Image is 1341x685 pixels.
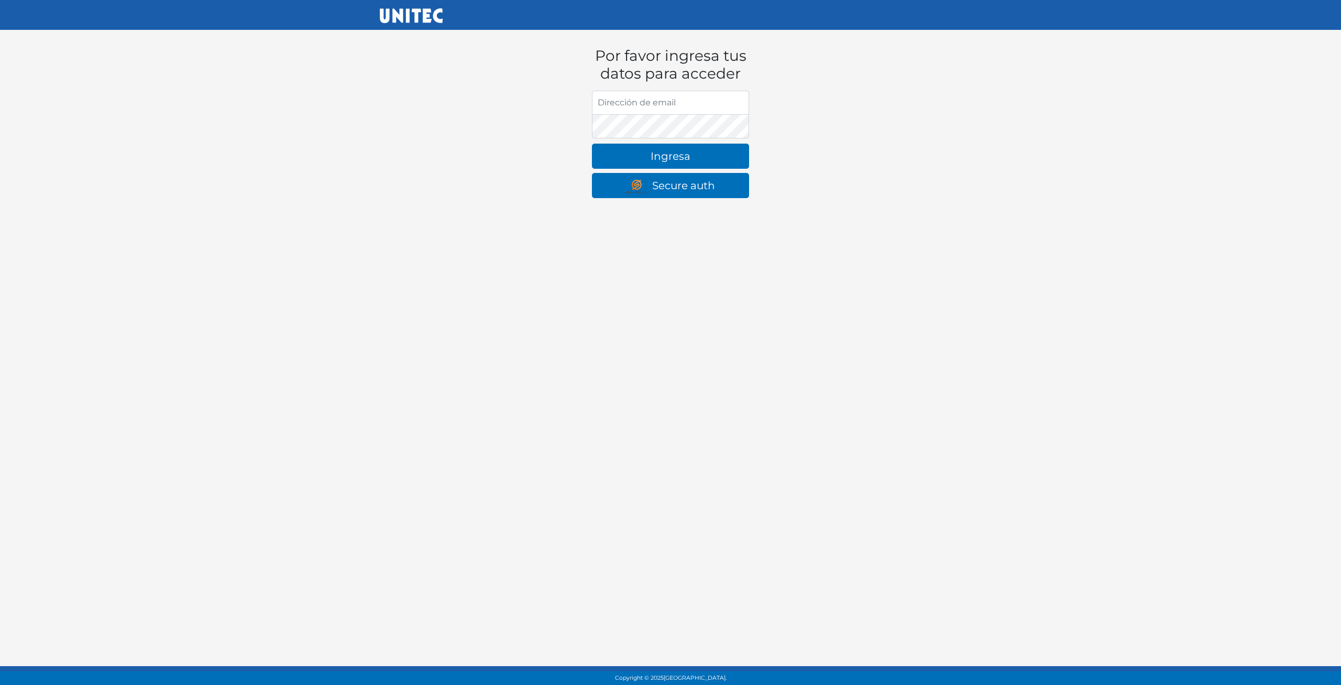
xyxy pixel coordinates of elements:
[592,91,749,115] input: Dirección de email
[664,675,727,681] span: [GEOGRAPHIC_DATA].
[626,180,652,193] img: secure auth logo
[592,144,749,169] button: Ingresa
[380,8,443,23] img: UNITEC
[592,173,749,198] a: Secure auth
[592,47,749,82] h1: Por favor ingresa tus datos para acceder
